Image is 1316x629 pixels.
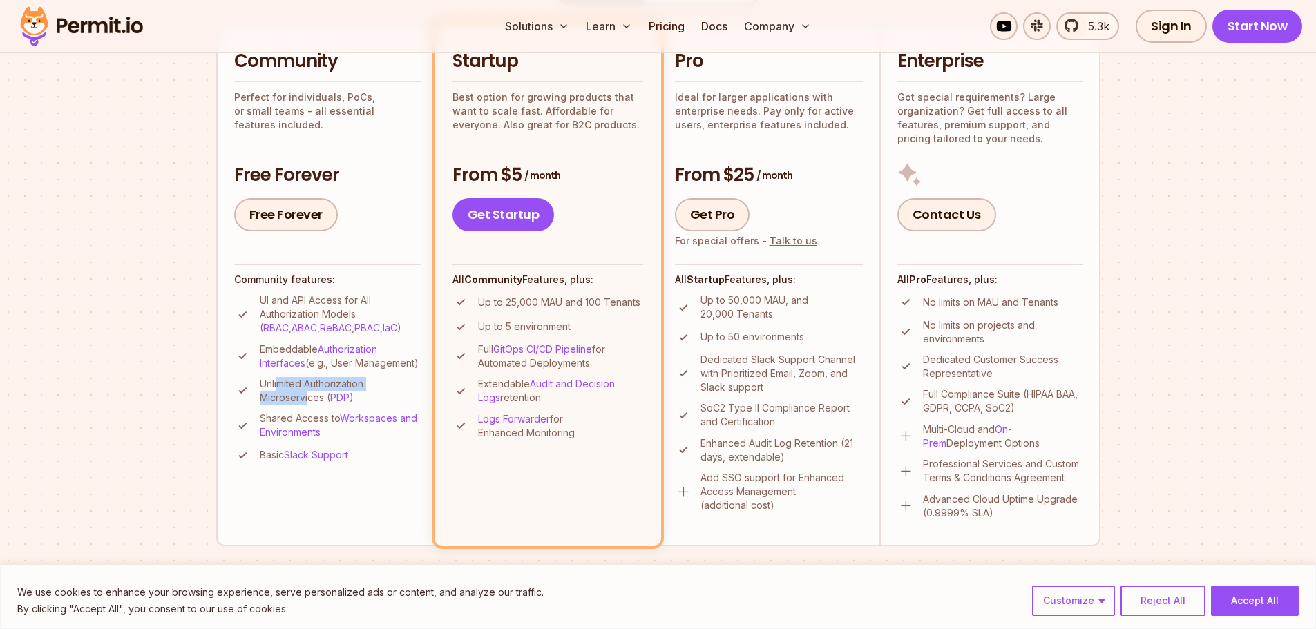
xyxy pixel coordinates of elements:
[696,12,733,40] a: Docs
[700,330,804,344] p: Up to 50 environments
[923,387,1083,415] p: Full Compliance Suite (HIPAA BAA, GDPR, CCPA, SoC2)
[700,436,863,464] p: Enhanced Audit Log Retention (21 days, extendable)
[1212,10,1303,43] a: Start Now
[17,601,544,617] p: By clicking "Accept All", you consent to our use of cookies.
[499,12,575,40] button: Solutions
[452,198,555,231] a: Get Startup
[452,273,643,287] h4: All Features, plus:
[260,377,421,405] p: Unlimited Authorization Microservices ( )
[478,342,643,370] p: Full for Automated Deployments
[756,168,792,182] span: / month
[452,90,643,132] p: Best option for growing products that want to scale fast. Affordable for everyone. Also great for...
[675,90,863,132] p: Ideal for larger applications with enterprise needs. Pay only for active users, enterprise featur...
[478,296,640,309] p: Up to 25,000 MAU and 100 Tenants
[524,168,560,182] span: / month
[1032,586,1115,616] button: Customize
[675,234,817,248] div: For special offers -
[234,273,421,287] h4: Community features:
[700,401,863,429] p: SoC2 Type II Compliance Report and Certification
[452,163,643,188] h3: From $5
[234,49,421,74] h2: Community
[452,49,643,74] h2: Startup
[1080,18,1109,35] span: 5.3k
[354,322,380,333] a: PBAC
[234,163,421,188] h3: Free Forever
[1120,586,1205,616] button: Reject All
[675,273,863,287] h4: All Features, plus:
[923,423,1012,449] a: On-Prem
[897,49,1083,74] h2: Enterprise
[1211,586,1299,616] button: Accept All
[923,296,1058,309] p: No limits on MAU and Tenants
[234,198,338,231] a: Free Forever
[700,293,863,321] p: Up to 50,000 MAU, and 20,000 Tenants
[1136,10,1207,43] a: Sign In
[234,90,421,132] p: Perfect for individuals, PoCs, or small teams - all essential features included.
[700,471,863,512] p: Add SSO support for Enhanced Access Management (additional cost)
[897,273,1083,287] h4: All Features, plus:
[493,343,592,355] a: GitOps CI/CD Pipeline
[770,235,817,246] a: Talk to us
[738,12,817,40] button: Company
[260,448,348,462] p: Basic
[675,49,863,74] h2: Pro
[700,353,863,394] p: Dedicated Slack Support Channel with Prioritized Email, Zoom, and Slack support
[643,12,690,40] a: Pricing
[292,322,317,333] a: ABAC
[320,322,352,333] a: ReBAC
[17,584,544,601] p: We use cookies to enhance your browsing experience, serve personalized ads or content, and analyz...
[260,412,421,439] p: Shared Access to
[478,377,643,405] p: Extendable retention
[687,273,725,285] strong: Startup
[909,273,926,285] strong: Pro
[675,198,750,231] a: Get Pro
[478,413,550,425] a: Logs Forwarder
[1056,12,1119,40] a: 5.3k
[923,492,1083,520] p: Advanced Cloud Uptime Upgrade (0.9999% SLA)
[897,198,996,231] a: Contact Us
[897,90,1083,146] p: Got special requirements? Large organization? Get full access to all features, premium support, a...
[14,3,149,50] img: Permit logo
[675,163,863,188] h3: From $25
[478,412,643,440] p: for Enhanced Monitoring
[478,320,571,333] p: Up to 5 environment
[923,318,1083,346] p: No limits on projects and environments
[284,449,348,461] a: Slack Support
[260,293,421,335] p: UI and API Access for All Authorization Models ( , , , , )
[923,353,1083,380] p: Dedicated Customer Success Representative
[330,391,350,403] a: PDP
[383,322,397,333] a: IaC
[478,378,615,403] a: Audit and Decision Logs
[923,457,1083,485] p: Professional Services and Custom Terms & Conditions Agreement
[923,423,1083,450] p: Multi-Cloud and Deployment Options
[464,273,522,285] strong: Community
[260,343,377,369] a: Authorization Interfaces
[263,322,289,333] a: RBAC
[580,12,638,40] button: Learn
[260,342,421,370] p: Embeddable (e.g., User Management)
